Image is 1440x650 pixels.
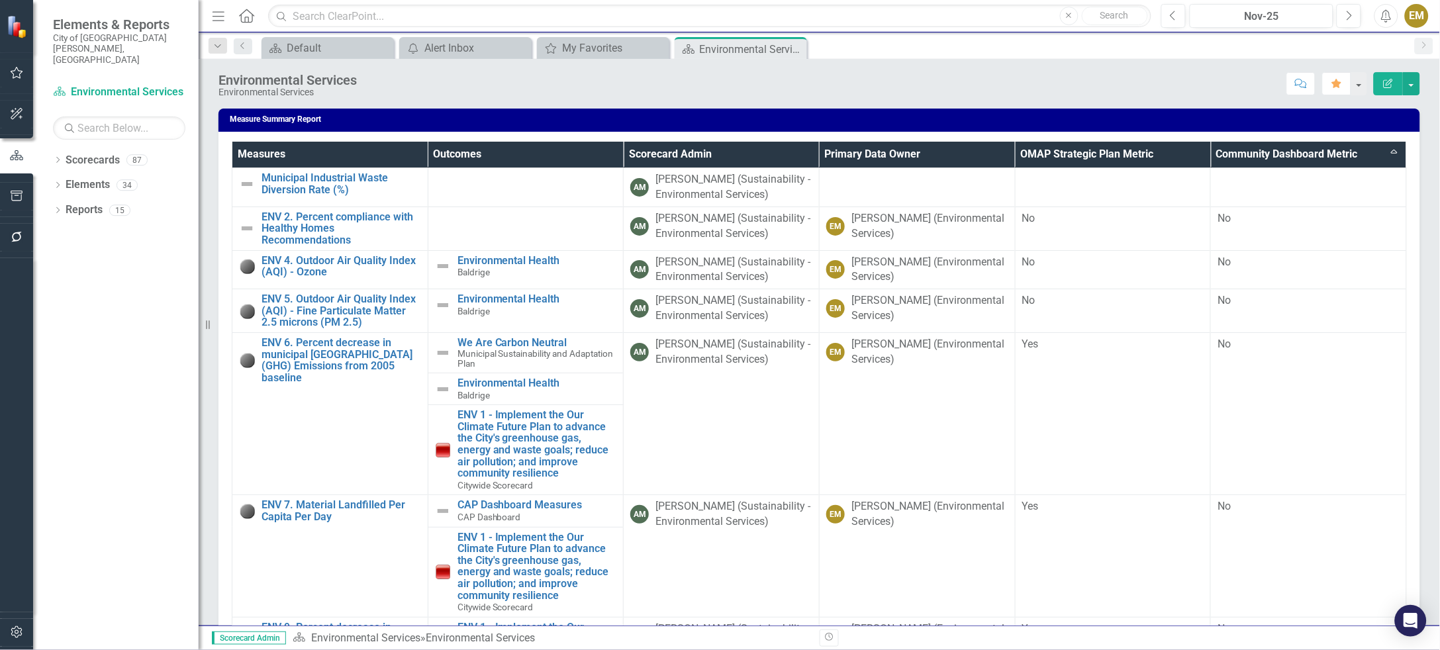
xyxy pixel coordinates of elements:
img: Below Plan [435,442,451,458]
a: Environmental Services [311,631,420,644]
td: Double-Click to Edit [1015,495,1211,617]
div: AM [630,260,649,279]
td: Double-Click to Edit Right Click for Context Menu [428,289,624,333]
img: Not Defined [435,381,451,397]
span: No [1022,255,1035,268]
div: AM [630,343,649,361]
td: Double-Click to Edit [1015,207,1211,250]
a: Environmental Health [457,377,617,389]
div: [PERSON_NAME] (Sustainability - Environmental Services) [655,211,812,242]
span: No [1218,622,1231,635]
a: ENV 5. Outdoor Air Quality Index (AQI) - Fine Particulate Matter 2.5 microns (PM 2.5) [262,293,421,328]
div: Environmental Services [426,631,535,644]
td: Double-Click to Edit [1015,168,1211,207]
div: EM [826,299,845,318]
span: Scorecard Admin [212,631,286,645]
div: EM [826,505,845,524]
a: Default [265,40,391,56]
div: [PERSON_NAME] (Environmental Services) [851,211,1008,242]
div: Environmental Services [218,73,357,87]
span: No [1218,500,1231,512]
td: Double-Click to Edit [1211,495,1407,617]
div: EM [826,260,845,279]
td: Double-Click to Edit [819,289,1015,333]
td: Double-Click to Edit Right Click for Context Menu [428,373,624,405]
td: Double-Click to Edit Right Click for Context Menu [428,332,624,373]
img: Not Defined [435,345,451,361]
td: Double-Click to Edit Right Click for Context Menu [428,405,624,495]
div: Open Intercom Messenger [1395,605,1427,637]
img: No Information [239,352,255,368]
td: Double-Click to Edit [819,250,1015,289]
div: [PERSON_NAME] (Sustainability - Environmental Services) [655,255,812,285]
div: 87 [126,154,148,165]
div: AM [630,217,649,236]
div: Environmental Services [218,87,357,97]
div: [PERSON_NAME] (Sustainability - Environmental Services) [655,293,812,324]
td: Double-Click to Edit [624,332,820,494]
a: CAP Dashboard Measures [457,499,617,511]
span: Municipal Sustainability and Adaptation Plan [457,348,614,369]
span: No [1218,255,1231,268]
a: ENV 6. Percent decrease in municipal [GEOGRAPHIC_DATA] (GHG) Emissions from 2005 baseline [262,337,421,383]
div: [PERSON_NAME] (Sustainability - Environmental Services) [655,337,812,367]
td: Double-Click to Edit Right Click for Context Menu [428,527,624,617]
span: Yes [1022,338,1039,350]
td: Double-Click to Edit [1211,332,1407,494]
img: Not Defined [435,503,451,519]
td: Double-Click to Edit [1015,289,1211,333]
td: Double-Click to Edit Right Click for Context Menu [232,168,428,207]
td: Double-Click to Edit [624,495,820,617]
div: AM [630,299,649,318]
img: Not Defined [435,258,451,274]
div: Alert Inbox [424,40,528,56]
td: Double-Click to Edit Right Click for Context Menu [232,250,428,289]
a: Elements [66,177,110,193]
img: Below Plan [435,564,451,580]
td: Double-Click to Edit Right Click for Context Menu [428,250,624,289]
td: Double-Click to Edit [624,289,820,333]
span: No [1022,294,1035,306]
td: Double-Click to Edit [624,250,820,289]
td: Double-Click to Edit [819,332,1015,494]
input: Search ClearPoint... [268,5,1151,28]
button: Nov-25 [1190,4,1334,28]
a: Environmental Health [457,293,617,305]
div: My Favorites [562,40,666,56]
a: My Favorites [540,40,666,56]
input: Search Below... [53,116,185,140]
a: ENV 7. Material Landfilled Per Capita Per Day [262,499,421,522]
span: Search [1100,10,1129,21]
a: Environmental Health [457,255,617,267]
div: [PERSON_NAME] (Environmental Services) [851,255,1008,285]
img: Not Defined [239,220,255,236]
div: [PERSON_NAME] (Sustainability - Environmental Services) [655,499,812,530]
div: AM [630,178,649,197]
td: Double-Click to Edit [624,207,820,250]
a: Alert Inbox [403,40,528,56]
div: Nov-25 [1194,9,1329,24]
span: No [1218,212,1231,224]
span: Citywide Scorecard [457,602,534,612]
h3: Measure Summary Report [230,115,1414,124]
span: Citywide Scorecard [457,480,534,490]
button: EM [1405,4,1429,28]
div: [PERSON_NAME] (Environmental Services) [851,499,1008,530]
img: Not Defined [239,176,255,192]
a: We Are Carbon Neutral [457,337,617,349]
span: Baldrige [457,390,490,400]
a: ENV 1 - Implement the Our Climate Future Plan to advance the City's greenhouse gas, energy and wa... [457,532,617,602]
td: Double-Click to Edit [1211,168,1407,207]
img: No Information [239,258,255,274]
td: Double-Click to Edit [1015,250,1211,289]
span: Yes [1022,622,1039,635]
td: Double-Click to Edit Right Click for Context Menu [232,289,428,333]
span: Baldrige [457,267,490,277]
div: EM [826,343,845,361]
a: Reports [66,203,103,218]
img: Not Defined [435,297,451,313]
td: Double-Click to Edit [1015,332,1211,494]
img: ClearPoint Strategy [6,14,31,39]
td: Double-Click to Edit Right Click for Context Menu [428,495,624,527]
div: [PERSON_NAME] (Sustainability - Environmental Services) [655,172,812,203]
